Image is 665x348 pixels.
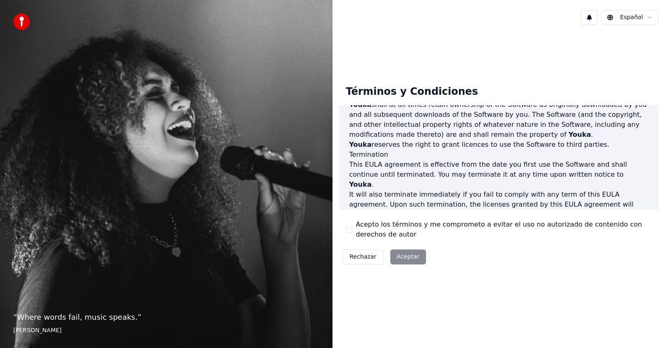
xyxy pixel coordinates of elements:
[13,13,30,30] img: youka
[569,131,591,138] span: Youka
[349,100,648,140] p: shall at all times retain ownership of the Software as originally downloaded by you and all subse...
[349,150,648,160] h3: Termination
[339,79,485,105] div: Términos y Condiciones
[342,249,384,264] button: Rechazar
[349,141,372,148] span: Youka
[349,190,648,239] p: It will also terminate immediately if you fail to comply with any term of this EULA agreement. Up...
[13,311,319,323] p: “ Where words fail, music speaks. ”
[349,101,372,109] span: Youka
[349,180,372,188] span: Youka
[349,140,648,150] p: reserves the right to grant licences to use the Software to third parties.
[356,220,652,239] label: Acepto los términos y me comprometo a evitar el uso no autorizado de contenido con derechos de autor
[13,326,319,335] footer: [PERSON_NAME]
[349,160,648,190] p: This EULA agreement is effective from the date you first use the Software and shall continue unti...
